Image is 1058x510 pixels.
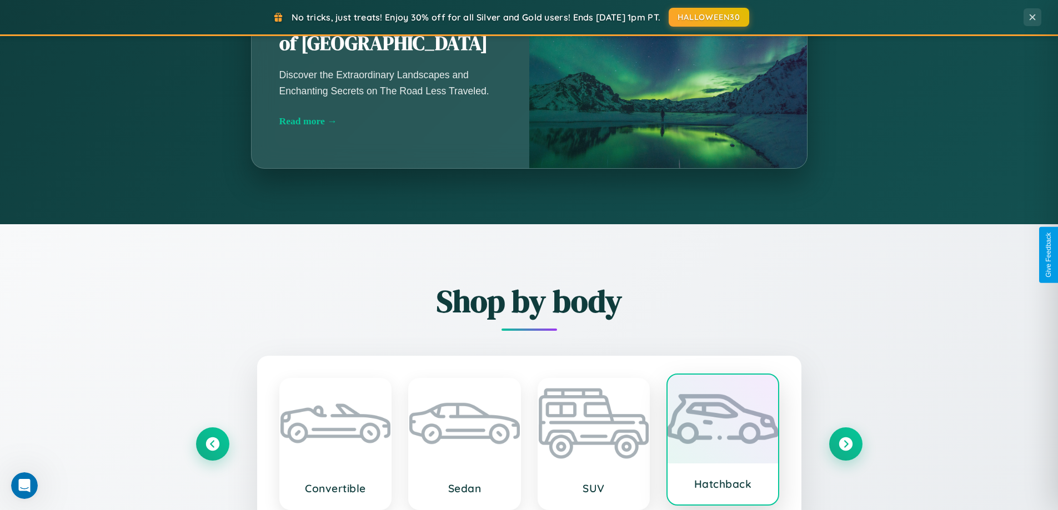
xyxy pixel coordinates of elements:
span: No tricks, just treats! Enjoy 30% off for all Silver and Gold users! Ends [DATE] 1pm PT. [292,12,660,23]
p: Discover the Extraordinary Landscapes and Enchanting Secrets on The Road Less Traveled. [279,67,502,98]
div: Read more → [279,115,502,127]
div: Give Feedback [1045,233,1052,277]
button: HALLOWEEN30 [669,8,749,27]
h3: Convertible [292,482,380,495]
h3: SUV [550,482,638,495]
h3: Hatchback [679,477,767,491]
h2: Shop by body [196,280,863,322]
h2: Unearthing the Mystique of [GEOGRAPHIC_DATA] [279,6,502,57]
iframe: Intercom live chat [11,472,38,499]
h3: Sedan [420,482,509,495]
